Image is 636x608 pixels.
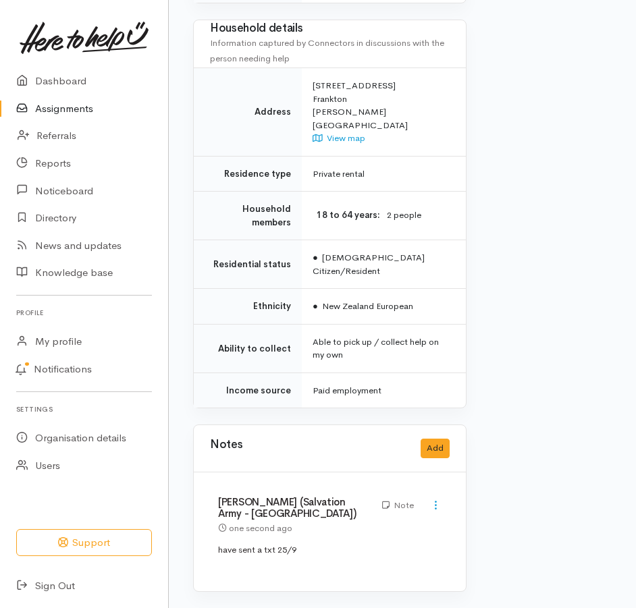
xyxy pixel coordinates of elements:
[302,324,466,372] td: Able to pick up / collect help on my own
[302,156,466,192] td: Private rental
[210,439,242,458] h3: Notes
[302,372,466,408] td: Paid employment
[313,252,425,277] span: [DEMOGRAPHIC_DATA] Citizen/Resident
[194,372,302,408] td: Income source
[194,289,302,325] td: Ethnicity
[313,79,450,145] div: [STREET_ADDRESS] Frankton [PERSON_NAME] [GEOGRAPHIC_DATA]
[194,192,302,240] td: Household members
[194,324,302,372] td: Ability to collect
[194,156,302,192] td: Residence type
[218,497,366,519] h4: [PERSON_NAME] (Salvation Army - [GEOGRAPHIC_DATA])
[313,209,380,222] dt: 18 to 64 years
[387,209,450,223] dd: 2 people
[210,22,450,35] h3: Household details
[218,543,442,557] p: have sent a txt 25/9
[194,240,302,289] td: Residential status
[313,132,365,144] a: View map
[16,400,152,418] h6: Settings
[194,68,302,157] td: Address
[313,300,413,312] span: New Zealand European
[313,252,318,263] span: ●
[229,522,292,534] time: one second ago
[313,300,318,312] span: ●
[421,439,450,458] button: Add
[16,529,152,557] button: Support
[16,304,152,322] h6: Profile
[382,499,414,512] div: Note
[210,37,444,64] span: Information captured by Connectors in discussions with the person needing help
